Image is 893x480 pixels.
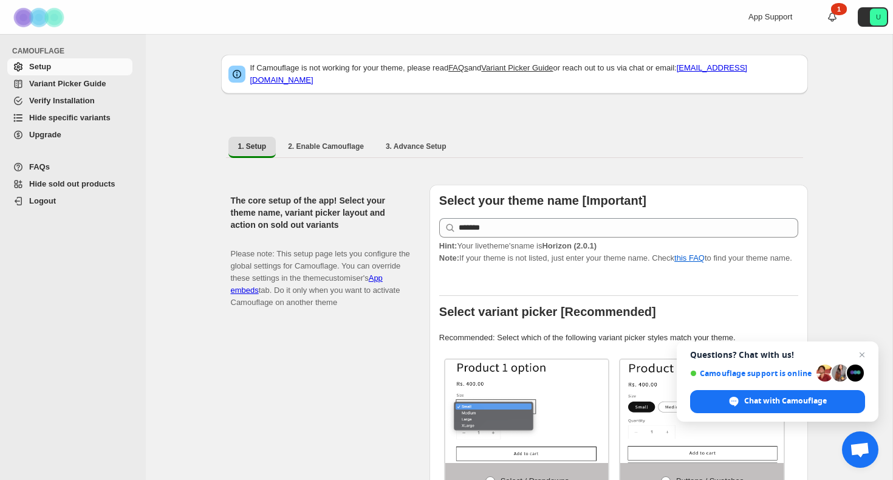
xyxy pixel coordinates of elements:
[439,241,457,250] strong: Hint:
[855,348,869,362] span: Close chat
[29,162,50,171] span: FAQs
[29,179,115,188] span: Hide sold out products
[690,390,865,413] div: Chat with Camouflage
[386,142,446,151] span: 3. Advance Setup
[744,396,827,406] span: Chat with Camouflage
[29,79,106,88] span: Variant Picker Guide
[826,11,838,23] a: 1
[29,113,111,122] span: Hide specific variants
[439,253,459,262] strong: Note:
[7,75,132,92] a: Variant Picker Guide
[748,12,792,21] span: App Support
[288,142,364,151] span: 2. Enable Camouflage
[7,159,132,176] a: FAQs
[842,431,878,468] div: Open chat
[238,142,267,151] span: 1. Setup
[439,194,646,207] b: Select your theme name [Important]
[439,240,798,264] p: If your theme is not listed, just enter your theme name. Check to find your theme name.
[876,13,881,21] text: U
[690,350,865,360] span: Questions? Chat with us!
[831,3,847,15] div: 1
[620,360,784,463] img: Buttons / Swatches
[7,126,132,143] a: Upgrade
[7,58,132,75] a: Setup
[542,241,597,250] strong: Horizon (2.0.1)
[674,253,705,262] a: this FAQ
[12,46,137,56] span: CAMOUFLAGE
[250,62,801,86] p: If Camouflage is not working for your theme, please read and or reach out to us via chat or email:
[7,109,132,126] a: Hide specific variants
[7,176,132,193] a: Hide sold out products
[7,92,132,109] a: Verify Installation
[231,236,410,309] p: Please note: This setup page lets you configure the global settings for Camouflage. You can overr...
[29,96,95,105] span: Verify Installation
[445,360,609,463] img: Select / Dropdowns
[870,9,887,26] span: Avatar with initials U
[858,7,888,27] button: Avatar with initials U
[7,193,132,210] a: Logout
[448,63,468,72] a: FAQs
[439,332,798,344] p: Recommended: Select which of the following variant picker styles match your theme.
[29,62,51,71] span: Setup
[439,305,656,318] b: Select variant picker [Recommended]
[439,241,597,250] span: Your live theme's name is
[10,1,70,34] img: Camouflage
[690,369,812,378] span: Camouflage support is online
[481,63,553,72] a: Variant Picker Guide
[29,130,61,139] span: Upgrade
[231,194,410,231] h2: The core setup of the app! Select your theme name, variant picker layout and action on sold out v...
[29,196,56,205] span: Logout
